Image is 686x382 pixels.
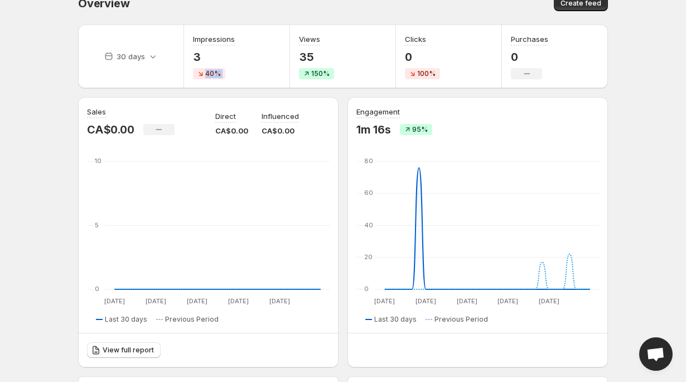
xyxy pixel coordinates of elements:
text: [DATE] [374,297,395,305]
span: Previous Period [434,315,488,324]
p: 0 [405,50,440,64]
h3: Views [299,34,320,45]
span: Last 30 days [105,315,147,324]
text: [DATE] [187,297,207,305]
p: Direct [215,111,236,122]
span: Last 30 days [374,315,417,324]
span: 150% [311,69,330,78]
p: CA$0.00 [215,125,248,136]
span: Previous Period [165,315,219,324]
text: [DATE] [539,297,559,305]
text: 0 [364,285,369,293]
p: 0 [511,50,548,64]
text: [DATE] [269,297,290,305]
span: 100% [417,69,436,78]
p: CA$0.00 [262,125,299,136]
text: [DATE] [228,297,249,305]
text: [DATE] [497,297,518,305]
span: 40% [205,69,221,78]
text: [DATE] [104,297,125,305]
p: 30 days [117,51,145,62]
h3: Engagement [356,106,400,117]
text: 20 [364,253,373,261]
text: [DATE] [146,297,166,305]
text: 0 [95,285,99,293]
span: View full report [103,346,154,355]
p: 3 [193,50,235,64]
p: Influenced [262,111,299,122]
h3: Purchases [511,34,548,45]
p: CA$0.00 [87,123,134,136]
p: 1m 16s [356,123,391,136]
text: 10 [95,157,102,165]
p: 35 [299,50,334,64]
h3: Sales [87,106,106,117]
h3: Impressions [193,34,235,45]
a: View full report [87,342,161,358]
span: 95% [412,125,428,134]
text: 5 [95,221,99,229]
text: 60 [364,189,373,197]
a: Open chat [639,337,673,371]
text: 40 [364,221,373,229]
h3: Clicks [405,34,426,45]
text: [DATE] [457,297,477,305]
text: 80 [364,157,373,165]
text: [DATE] [416,297,436,305]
